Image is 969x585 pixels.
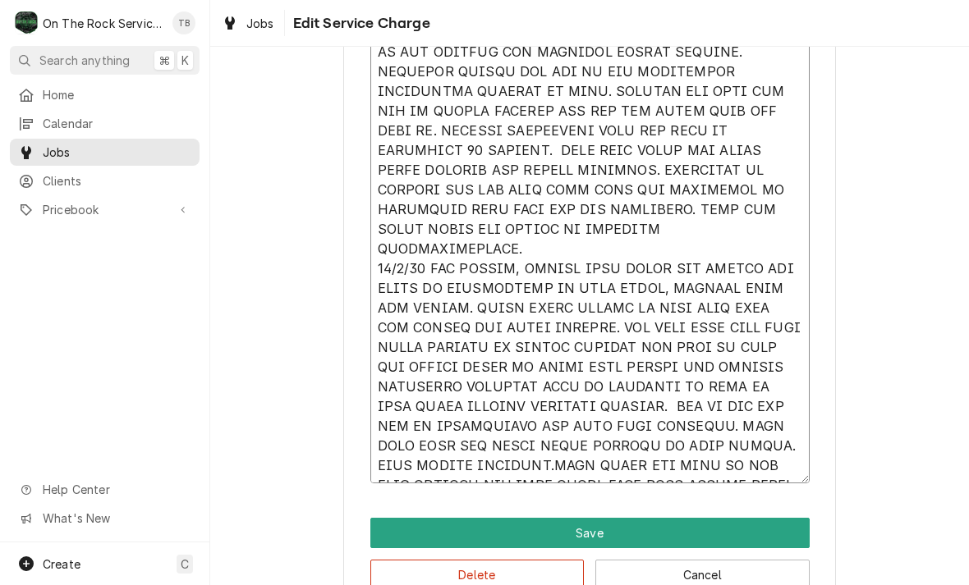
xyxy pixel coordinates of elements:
span: Create [43,557,80,571]
div: O [15,11,38,34]
a: Go to Pricebook [10,196,200,223]
span: Home [43,86,191,103]
a: Jobs [10,139,200,166]
button: Save [370,518,810,548]
div: On The Rock Services [43,15,163,32]
div: TB [172,11,195,34]
span: K [181,52,189,69]
span: Search anything [39,52,130,69]
a: Calendar [10,110,200,137]
div: On The Rock Services's Avatar [15,11,38,34]
span: Jobs [246,15,274,32]
a: Go to What's New [10,505,200,532]
span: C [181,555,189,573]
span: Pricebook [43,201,167,218]
a: Go to Help Center [10,476,200,503]
span: What's New [43,510,190,527]
button: Search anything⌘K [10,46,200,75]
span: Edit Service Charge [288,12,430,34]
a: Home [10,81,200,108]
span: Help Center [43,481,190,498]
a: Jobs [215,10,281,37]
span: Clients [43,172,191,190]
span: ⌘ [158,52,170,69]
a: Clients [10,167,200,194]
div: Button Group Row [370,518,810,548]
span: Jobs [43,144,191,161]
span: Calendar [43,115,191,132]
div: Todd Brady's Avatar [172,11,195,34]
